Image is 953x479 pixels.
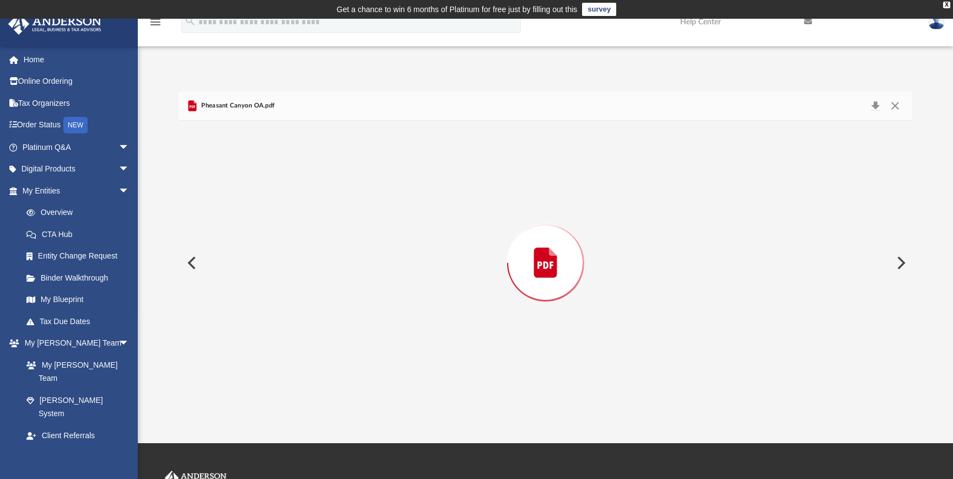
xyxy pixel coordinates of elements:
a: CTA Hub [15,223,146,245]
a: Order StatusNEW [8,114,146,137]
button: Download [865,98,885,114]
span: arrow_drop_down [119,158,141,181]
a: Home [8,49,146,71]
i: menu [149,15,162,29]
a: Binder Walkthrough [15,267,146,289]
a: Tax Due Dates [15,310,146,332]
img: Anderson Advisors Platinum Portal [5,13,105,35]
span: arrow_drop_down [119,332,141,355]
a: My Entitiesarrow_drop_down [8,180,146,202]
a: My Blueprint [15,289,141,311]
a: [PERSON_NAME] System [15,389,141,424]
div: close [943,2,950,8]
a: menu [149,21,162,29]
a: survey [582,3,616,16]
button: Previous File [179,247,203,278]
div: Preview [179,92,912,405]
span: arrow_drop_down [119,136,141,159]
a: Digital Productsarrow_drop_down [8,158,146,180]
span: arrow_drop_down [119,180,141,202]
a: Entity Change Request [15,245,146,267]
i: search [184,15,196,27]
a: My [PERSON_NAME] Team [15,354,135,389]
a: Tax Organizers [8,92,146,114]
a: Online Ordering [8,71,146,93]
button: Close [885,98,905,114]
a: Platinum Q&Aarrow_drop_down [8,136,146,158]
div: Get a chance to win 6 months of Platinum for free just by filling out this [337,3,578,16]
a: Overview [15,202,146,224]
a: My [PERSON_NAME] Teamarrow_drop_down [8,332,141,354]
div: NEW [63,117,88,133]
span: Pheasant Canyon OA.pdf [199,101,274,111]
a: Client Referrals [15,424,141,446]
button: Next File [888,247,912,278]
img: User Pic [928,14,945,30]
